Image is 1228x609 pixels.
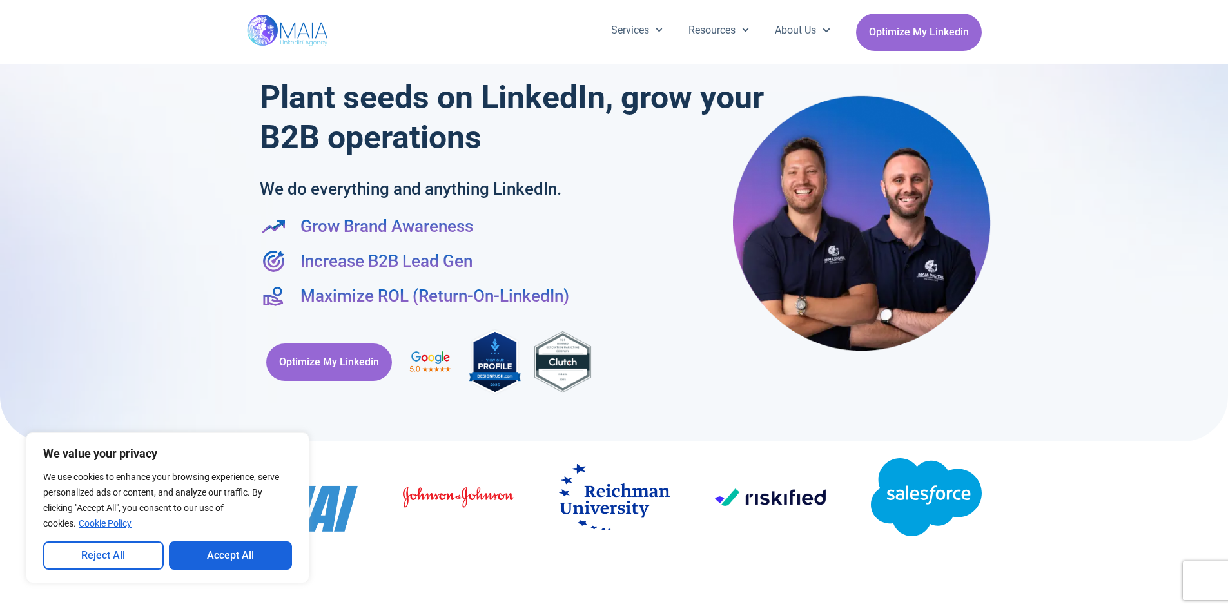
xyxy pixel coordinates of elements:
div: We value your privacy [26,432,309,583]
span: Maximize ROL (Return-On-LinkedIn) [297,284,569,308]
p: We use cookies to enhance your browsing experience, serve personalized ads or content, and analyz... [43,469,292,531]
a: Resources [676,14,762,47]
nav: Menu [598,14,843,47]
div: 12 / 19 [715,488,826,510]
img: johnson-johnson-4 [403,485,514,508]
a: Optimize My Linkedin [266,343,392,381]
h2: We do everything and anything LinkedIn. [260,177,686,201]
button: Accept All [169,541,293,570]
p: We value your privacy [43,446,292,461]
button: Reject All [43,541,164,570]
span: Increase B2B Lead Gen [297,249,473,273]
a: About Us [762,14,843,47]
span: Optimize My Linkedin [279,350,379,374]
div: Image Carousel [247,441,982,557]
img: Reichman_University.svg (3) [559,464,670,530]
img: MAIA Digital's rating on DesignRush, the industry-leading B2B Marketplace connecting brands with ... [469,327,521,396]
div: 13 / 19 [871,458,982,540]
div: 11 / 19 [559,464,670,535]
h1: Plant seeds on LinkedIn, grow your B2B operations [260,77,770,157]
a: Services [598,14,676,47]
a: Cookie Policy [78,517,132,529]
span: Grow Brand Awareness [297,214,473,238]
span: Optimize My Linkedin [869,20,969,44]
img: Maia Digital- Shay & Eli [733,95,991,351]
img: Riskified_logo [715,488,826,506]
div: 10 / 19 [403,485,514,513]
a: Optimize My Linkedin [856,14,982,51]
img: salesforce-2 [871,458,982,536]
